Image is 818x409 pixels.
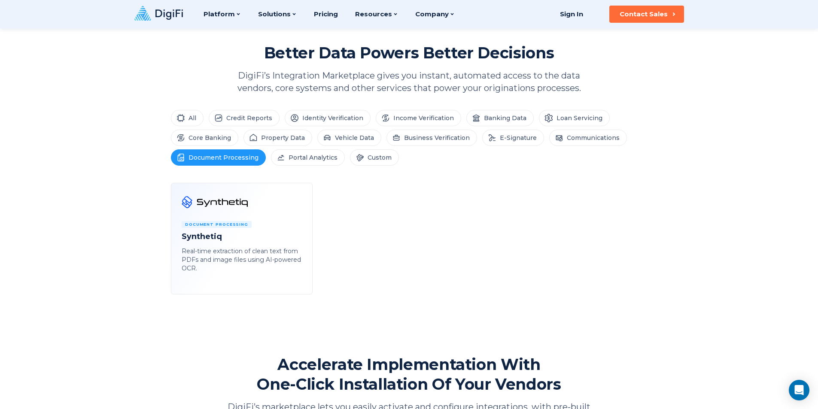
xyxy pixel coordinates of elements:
p: Real-time extraction of clean text from PDFs and image files using AI-powered OCR. [182,247,302,273]
h4: Synthetiq [182,231,302,242]
li: Document Processing [171,149,266,166]
button: Contact Sales [609,6,684,23]
li: Portal Analytics [271,149,345,166]
li: Vehicle Data [317,130,381,146]
li: Communications [549,130,627,146]
li: All [171,110,204,126]
span: One-Click Installation Of Your Vendors [257,374,561,394]
a: Sign In [550,6,594,23]
li: Income Verification [376,110,461,126]
li: Property Data [243,130,312,146]
span: Document Processing [182,221,252,228]
li: Identity Verification [285,110,371,126]
div: Contact Sales [620,10,668,18]
li: Custom [350,149,399,166]
li: Loan Servicing [539,110,610,126]
span: Accelerate Implementation With [257,354,561,374]
li: Core Banking [171,130,238,146]
li: Banking Data [466,110,534,126]
h2: Better Data Powers Better Decisions [264,43,554,63]
div: Open Intercom Messenger [789,380,809,400]
li: E-Signature [482,130,544,146]
li: Business Verification [386,130,477,146]
li: Credit Reports [209,110,280,126]
p: DigiFi’s Integration Marketplace gives you instant, automated access to the data vendors, core sy... [222,70,596,94]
